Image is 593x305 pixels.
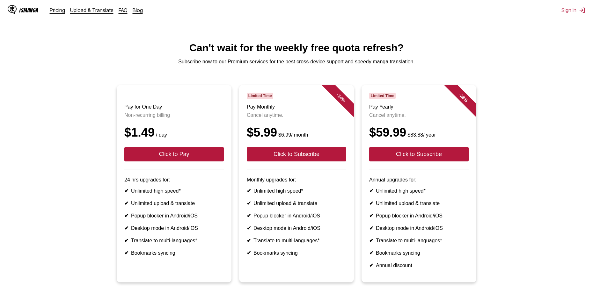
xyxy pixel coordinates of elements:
[247,250,346,256] li: Bookmarks syncing
[277,132,308,138] small: / month
[369,238,373,243] b: ✔
[247,201,251,206] b: ✔
[124,225,224,231] li: Desktop mode in Android/iOS
[124,250,224,256] li: Bookmarks syncing
[561,7,585,13] button: Sign In
[369,177,469,183] p: Annual upgrades for:
[406,132,436,138] small: / year
[124,188,128,194] b: ✔
[247,225,346,231] li: Desktop mode in Android/iOS
[369,126,469,139] div: $59.99
[444,79,483,117] div: - 28 %
[369,250,469,256] li: Bookmarks syncing
[369,213,373,218] b: ✔
[369,225,469,231] li: Desktop mode in Android/iOS
[247,188,251,194] b: ✔
[155,132,167,138] small: / day
[124,188,224,194] li: Unlimited high speed*
[369,188,469,194] li: Unlimited high speed*
[247,213,346,219] li: Popup blocker in Android/iOS
[124,238,128,243] b: ✔
[247,238,251,243] b: ✔
[369,147,469,161] button: Click to Subscribe
[369,112,469,118] p: Cancel anytime.
[369,201,373,206] b: ✔
[369,262,469,268] li: Annual discount
[70,7,113,13] a: Upload & Translate
[124,177,224,183] p: 24 hrs upgrades for:
[278,132,291,138] s: $6.99
[5,42,588,54] h1: Can't wait for the weekly free quota refresh?
[5,59,588,65] p: Subscribe now to our Premium services for the best cross-device support and speedy manga translat...
[247,213,251,218] b: ✔
[247,200,346,206] li: Unlimited upload & translate
[247,188,346,194] li: Unlimited high speed*
[8,5,50,15] a: IsManga LogoIsManga
[50,7,65,13] a: Pricing
[8,5,17,14] img: IsManga Logo
[247,93,273,99] span: Limited Time
[124,104,224,110] h3: Pay for One Day
[369,250,373,256] b: ✔
[124,225,128,231] b: ✔
[124,201,128,206] b: ✔
[124,213,128,218] b: ✔
[369,200,469,206] li: Unlimited upload & translate
[124,238,224,244] li: Translate to multi-languages*
[247,112,346,118] p: Cancel anytime.
[124,126,224,139] div: $1.49
[19,7,38,13] div: IsManga
[369,225,373,231] b: ✔
[369,263,373,268] b: ✔
[124,147,224,161] button: Click to Pay
[247,225,251,231] b: ✔
[369,238,469,244] li: Translate to multi-languages*
[247,104,346,110] h3: Pay Monthly
[579,7,585,13] img: Sign out
[247,126,346,139] div: $5.99
[407,132,423,138] s: $83.88
[247,250,251,256] b: ✔
[124,250,128,256] b: ✔
[247,238,346,244] li: Translate to multi-languages*
[124,112,224,118] p: Non-recurring billing
[247,147,346,161] button: Click to Subscribe
[322,79,360,117] div: - 14 %
[369,213,469,219] li: Popup blocker in Android/iOS
[247,177,346,183] p: Monthly upgrades for:
[369,188,373,194] b: ✔
[133,7,143,13] a: Blog
[119,7,128,13] a: FAQ
[369,93,396,99] span: Limited Time
[124,213,224,219] li: Popup blocker in Android/iOS
[124,200,224,206] li: Unlimited upload & translate
[369,104,469,110] h3: Pay Yearly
